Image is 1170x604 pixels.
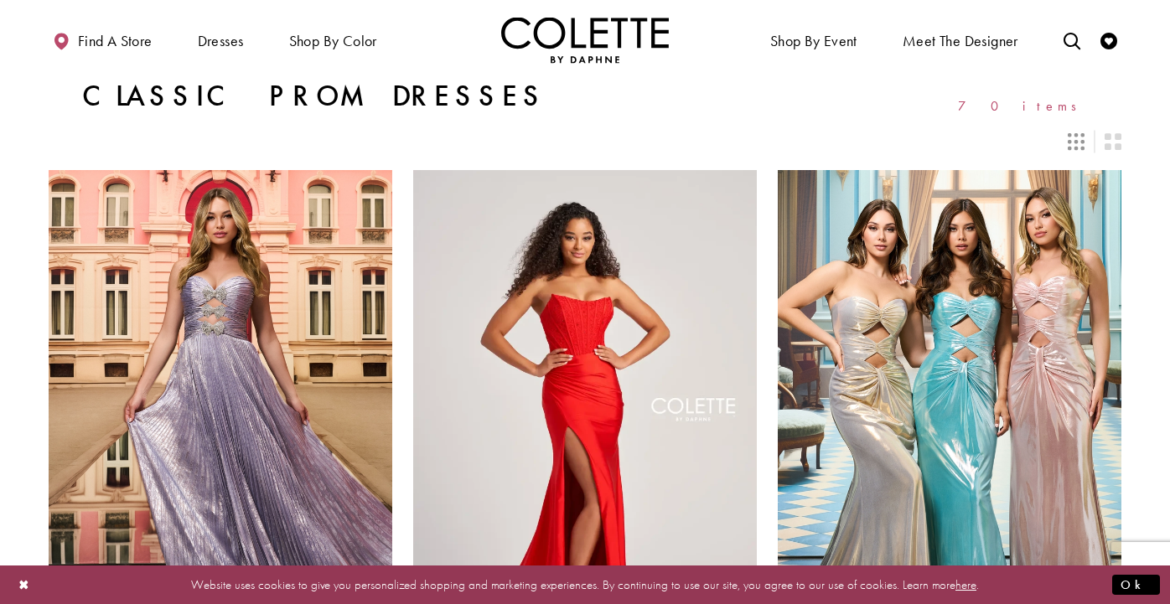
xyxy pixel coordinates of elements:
[898,17,1022,63] a: Meet the designer
[1096,17,1121,63] a: Check Wishlist
[501,17,669,63] img: Colette by Daphne
[78,33,153,49] span: Find a store
[903,33,1018,49] span: Meet the designer
[10,570,39,599] button: Close Dialog
[1059,17,1085,63] a: Toggle search
[82,80,546,113] h1: Classic Prom Dresses
[198,33,244,49] span: Dresses
[770,33,857,49] span: Shop By Event
[289,33,377,49] span: Shop by color
[766,17,862,63] span: Shop By Event
[955,576,976,592] a: here
[194,17,248,63] span: Dresses
[1105,133,1121,150] span: Switch layout to 2 columns
[1112,574,1160,595] button: Submit Dialog
[39,123,1131,160] div: Layout Controls
[1068,133,1085,150] span: Switch layout to 3 columns
[958,99,1088,113] span: 70 items
[501,17,669,63] a: Visit Home Page
[121,573,1049,596] p: Website uses cookies to give you personalized shopping and marketing experiences. By continuing t...
[285,17,381,63] span: Shop by color
[49,17,156,63] a: Find a store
